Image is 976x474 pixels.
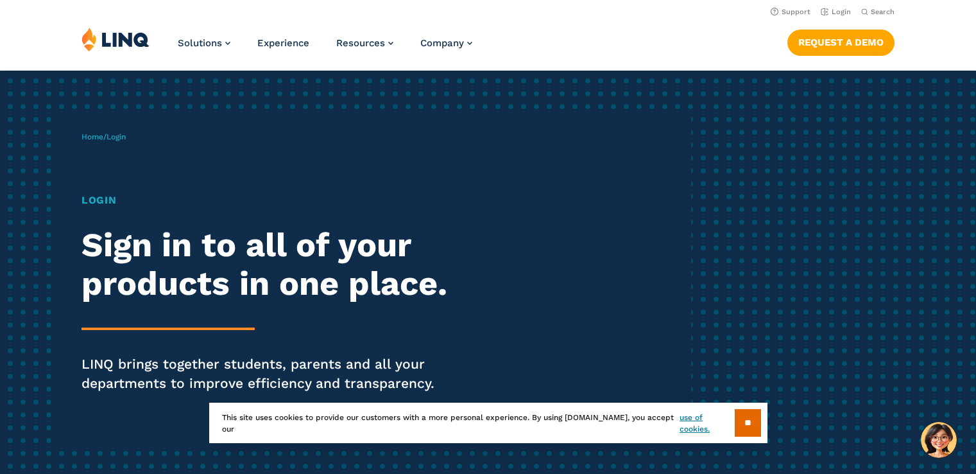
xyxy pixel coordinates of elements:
h2: Sign in to all of your products in one place. [81,226,458,303]
button: Hello, have a question? Let’s chat. [921,422,957,458]
span: / [81,132,126,141]
div: This site uses cookies to provide our customers with a more personal experience. By using [DOMAIN... [209,403,767,443]
a: Solutions [178,37,230,49]
h1: Login [81,193,458,208]
span: Resources [336,37,385,49]
a: Home [81,132,103,141]
nav: Primary Navigation [178,27,472,69]
span: Search [871,8,895,16]
span: Solutions [178,37,222,49]
a: Resources [336,37,393,49]
a: Experience [257,37,309,49]
nav: Button Navigation [787,27,895,55]
span: Login [107,132,126,141]
button: Open Search Bar [861,7,895,17]
a: Login [821,8,851,16]
a: Request a Demo [787,30,895,55]
img: LINQ | K‑12 Software [81,27,150,51]
span: Company [420,37,464,49]
a: use of cookies. [680,412,734,435]
a: Company [420,37,472,49]
p: LINQ brings together students, parents and all your departments to improve efficiency and transpa... [81,355,458,393]
a: Support [771,8,810,16]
